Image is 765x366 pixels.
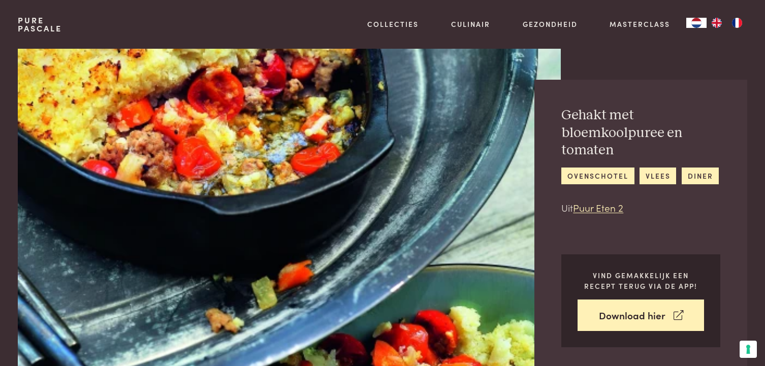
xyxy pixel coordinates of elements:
p: Vind gemakkelijk een recept terug via de app! [578,270,704,291]
div: Language [686,18,707,28]
button: Uw voorkeuren voor toestemming voor trackingtechnologieën [740,341,757,358]
p: Uit [561,201,720,215]
a: vlees [640,168,676,184]
a: Collecties [367,19,419,29]
a: diner [682,168,719,184]
aside: Language selected: Nederlands [686,18,747,28]
a: Masterclass [610,19,670,29]
ul: Language list [707,18,747,28]
a: Culinair [451,19,490,29]
h2: Gehakt met bloemkoolpuree en tomaten [561,107,720,159]
a: Download hier [578,300,704,331]
a: Gezondheid [523,19,578,29]
a: EN [707,18,727,28]
a: Puur Eten 2 [573,201,623,214]
a: PurePascale [18,16,62,32]
a: FR [727,18,747,28]
a: ovenschotel [561,168,634,184]
a: NL [686,18,707,28]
